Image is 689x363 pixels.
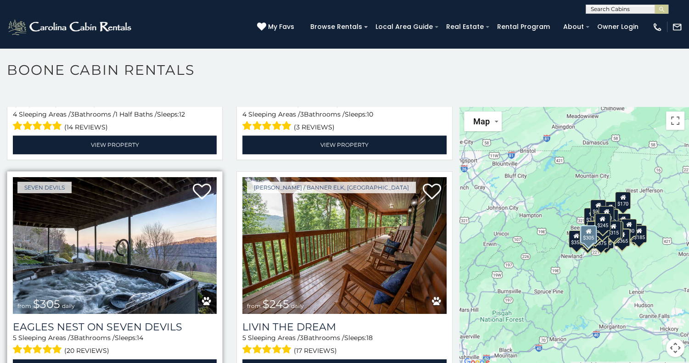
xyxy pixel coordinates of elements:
div: $355 [568,230,584,248]
button: Change map style [464,112,502,131]
span: 5 [242,334,246,342]
a: Real Estate [442,20,488,34]
div: $305 [580,225,597,243]
div: $260 [594,219,610,236]
div: Sleeping Areas / Bathrooms / Sleeps: [242,110,446,133]
span: from [247,302,261,309]
div: $245 [595,213,611,231]
div: $350 [615,229,630,246]
span: 3 [70,334,74,342]
span: 4 [242,110,246,118]
a: Livin the Dream [242,321,446,333]
div: $365 [614,229,630,246]
a: Rental Program [493,20,555,34]
span: 10 [367,110,373,118]
span: 3 [300,110,304,118]
a: [PERSON_NAME] / Banner Elk, [GEOGRAPHIC_DATA] [247,182,416,193]
div: $436 [580,227,595,245]
a: Local Area Guide [371,20,437,34]
span: from [17,302,31,309]
a: Owner Login [593,20,643,34]
div: $299 [607,221,622,238]
a: My Favs [257,22,297,32]
a: View Property [242,135,446,154]
span: $305 [33,297,60,311]
img: phone-regular-white.png [652,22,662,32]
div: $345 [579,231,595,249]
div: $315 [580,227,595,244]
a: Eagles Nest on Seven Devils from $305 daily [13,177,217,314]
div: $375 [593,231,609,248]
a: Livin the Dream from $245 daily [242,177,446,314]
div: $305 [584,207,599,225]
span: 18 [366,334,373,342]
div: $525 [602,201,618,218]
button: Map camera controls [666,339,684,357]
img: Livin the Dream [242,177,446,314]
div: Sleeping Areas / Bathrooms / Sleeps: [242,333,446,357]
span: (3 reviews) [294,121,335,133]
a: About [559,20,588,34]
div: Sleeping Areas / Bathrooms / Sleeps: [13,110,217,133]
span: (14 reviews) [64,121,108,133]
span: 5 [13,334,17,342]
img: White-1-2.png [7,18,134,36]
a: Seven Devils [17,182,72,193]
span: $245 [263,297,289,311]
span: daily [62,302,75,309]
span: 4 [13,110,17,118]
span: Map [473,117,490,126]
span: 12 [179,110,185,118]
span: 14 [137,334,143,342]
span: (20 reviews) [64,345,109,357]
a: Add to favorites [193,183,211,202]
div: $185 [631,225,647,243]
span: (17 reviews) [294,345,337,357]
img: mail-regular-white.png [672,22,682,32]
span: My Favs [268,22,294,32]
div: $930 [621,219,637,236]
div: $170 [615,192,631,209]
div: $220 [598,231,614,248]
div: $235 [615,213,631,230]
div: $250 [603,209,618,227]
a: Add to favorites [423,183,441,202]
span: daily [291,302,304,309]
a: View Property [13,135,217,154]
div: $320 [599,206,614,223]
div: $235 [590,200,606,217]
span: 3 [300,334,303,342]
div: $315 [605,220,621,238]
a: Browse Rentals [306,20,367,34]
span: 3 [71,110,74,118]
span: 1 Half Baths / [115,110,157,118]
button: Toggle fullscreen view [666,112,684,130]
a: Eagles Nest on Seven Devils [13,321,217,333]
div: Sleeping Areas / Bathrooms / Sleeps: [13,333,217,357]
img: Eagles Nest on Seven Devils [13,177,217,314]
